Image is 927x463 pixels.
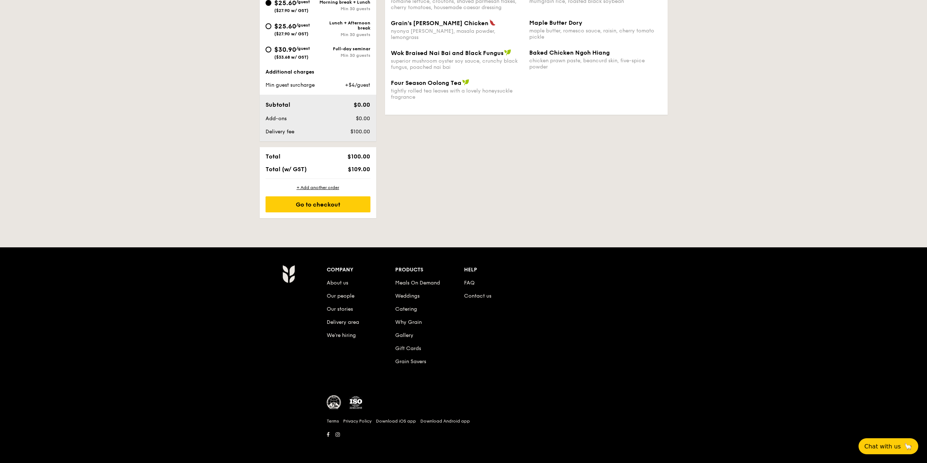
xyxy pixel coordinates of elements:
[464,265,533,275] div: Help
[529,58,662,70] div: chicken prawn paste, beancurd skin, five-spice powder
[348,166,370,173] span: $109.00
[504,49,511,56] img: icon-vegan.f8ff3823.svg
[266,68,370,76] div: Additional charges
[274,31,309,36] span: ($27.90 w/ GST)
[391,58,523,70] div: superior mushroom oyster soy sauce, crunchy black fungus, poached nai bai
[274,8,309,13] span: ($27.90 w/ GST)
[529,19,582,26] span: Maple Butter Dory
[266,153,280,160] span: Total
[395,358,426,365] a: Grain Savers
[395,306,417,312] a: Catering
[296,23,310,28] span: /guest
[327,319,359,325] a: Delivery area
[464,293,491,299] a: Contact us
[391,28,523,40] div: nyonya [PERSON_NAME], masala powder, lemongrass
[318,32,370,37] div: Min 30 guests
[376,418,416,424] a: Download iOS app
[266,47,271,52] input: $30.90/guest($33.68 w/ GST)Full-day seminarMin 30 guests
[327,332,356,338] a: We’re hiring
[254,440,673,446] h6: Revision
[282,265,295,283] img: AYc88T3wAAAABJRU5ErkJggg==
[327,306,353,312] a: Our stories
[349,395,363,410] img: ISO Certified
[395,319,422,325] a: Why Grain
[345,82,370,88] span: +$4/guest
[327,418,339,424] a: Terms
[318,20,370,31] div: Lunch + Afternoon break
[420,418,470,424] a: Download Android app
[266,129,294,135] span: Delivery fee
[395,280,440,286] a: Meals On Demand
[274,46,296,54] span: $30.90
[391,20,488,27] span: Grain's [PERSON_NAME] Chicken
[266,101,290,108] span: Subtotal
[391,50,503,56] span: Wok Braised Nai Bai and Black Fungus
[859,438,918,454] button: Chat with us🦙
[327,265,396,275] div: Company
[464,280,475,286] a: FAQ
[266,23,271,29] input: $25.60/guest($27.90 w/ GST)Lunch + Afternoon breakMin 30 guests
[274,22,296,30] span: $25.60
[462,79,470,86] img: icon-vegan.f8ff3823.svg
[391,88,523,100] div: tightly rolled tea leaves with a lovely honeysuckle fragrance
[318,46,370,51] div: Full-day seminar
[529,28,662,40] div: maple butter, romesco sauce, raisin, cherry tomato pickle
[529,49,610,56] span: Baked Chicken Ngoh Hiang
[904,442,912,451] span: 🦙
[327,293,354,299] a: Our people
[296,46,310,51] span: /guest
[274,55,309,60] span: ($33.68 w/ GST)
[489,19,496,26] img: icon-spicy.37a8142b.svg
[343,418,372,424] a: Privacy Policy
[395,345,421,352] a: Gift Cards
[327,280,348,286] a: About us
[347,153,370,160] span: $100.00
[350,129,370,135] span: $100.00
[266,115,287,122] span: Add-ons
[266,185,370,191] div: + Add another order
[327,395,341,410] img: MUIS Halal Certified
[266,82,315,88] span: Min guest surcharge
[864,443,901,450] span: Chat with us
[354,101,370,108] span: $0.00
[395,332,413,338] a: Gallery
[318,53,370,58] div: Min 30 guests
[395,293,420,299] a: Weddings
[266,166,307,173] span: Total (w/ GST)
[395,265,464,275] div: Products
[266,196,370,212] div: Go to checkout
[356,115,370,122] span: $0.00
[391,79,461,86] span: Four Season Oolong Tea
[318,6,370,11] div: Min 30 guests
